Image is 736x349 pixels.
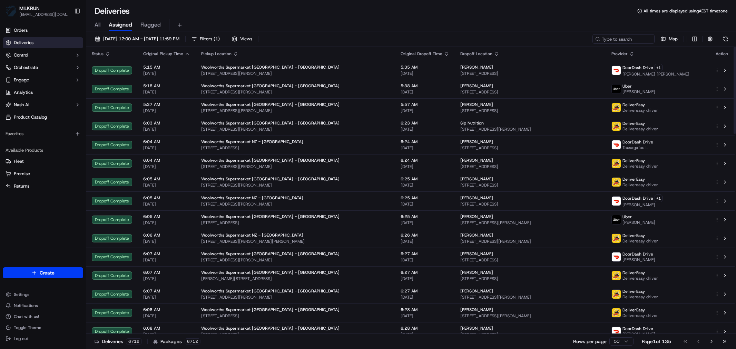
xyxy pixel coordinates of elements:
span: [PERSON_NAME] [460,214,493,219]
span: [PERSON_NAME] [460,270,493,275]
span: [DATE] [401,89,449,95]
span: Woolworths Supermarket NZ - [GEOGRAPHIC_DATA] [201,232,303,238]
span: [PERSON_NAME] [622,89,655,94]
span: 5:35 AM [401,64,449,70]
span: 6:05 AM [143,195,190,201]
div: Available Products [3,145,83,156]
span: [STREET_ADDRESS] [460,257,600,263]
a: Fleet [6,158,80,164]
span: Delivereasy driver [622,294,658,300]
span: [DATE] [401,332,449,337]
span: Filters [200,36,220,42]
span: Returns [14,183,29,189]
span: All [95,21,100,29]
span: Delivereasy driver [622,108,658,113]
span: 6:07 AM [143,270,190,275]
span: 6:23 AM [401,120,449,126]
span: DeliverEasy [622,177,645,182]
span: [STREET_ADDRESS][PERSON_NAME] [201,127,390,132]
span: [PERSON_NAME] [460,307,493,312]
span: [STREET_ADDRESS][PERSON_NAME] [201,182,390,188]
span: 6:25 AM [401,176,449,182]
button: Map [657,34,681,44]
img: doordash_logo_v2.png [612,140,621,149]
input: Type to search [592,34,655,44]
span: 6:24 AM [401,139,449,144]
span: 6:28 AM [401,326,449,331]
span: DoorDash Drive [622,65,653,70]
span: Woolworths Supermarket [GEOGRAPHIC_DATA] - [GEOGRAPHIC_DATA] [201,270,340,275]
span: Woolworths Supermarket [GEOGRAPHIC_DATA] - [GEOGRAPHIC_DATA] [201,307,340,312]
a: Analytics [3,87,83,98]
span: Status [92,51,104,57]
div: Favorites [3,128,83,139]
span: [PERSON_NAME] [460,195,493,201]
button: Toggle Theme [3,323,83,332]
a: Orders [3,25,83,36]
img: doordash_logo_v2.png [612,66,621,75]
span: Flagged [140,21,161,29]
img: doordash_logo_v2.png [612,197,621,206]
span: DeliverEasy [622,233,645,238]
span: [EMAIL_ADDRESS][DOMAIN_NAME] [19,12,69,17]
span: [PERSON_NAME] [622,331,655,337]
span: 5:37 AM [143,102,190,107]
span: Woolworths Supermarket [GEOGRAPHIC_DATA] - [GEOGRAPHIC_DATA] [201,64,340,70]
span: Delivereasy driver [622,276,658,281]
img: MILKRUN [6,6,17,17]
span: [DATE] [401,313,449,319]
span: Notifications [14,303,38,308]
span: Woolworths Supermarket [GEOGRAPHIC_DATA] - [GEOGRAPHIC_DATA] [201,120,340,126]
span: Delivereasy driver [622,163,658,169]
span: DeliverEasy [622,158,645,163]
span: Delivereasy driver [622,238,658,244]
span: Control [14,52,28,58]
div: 6712 [126,338,142,345]
span: [DATE] [401,220,449,226]
span: [PERSON_NAME] [PERSON_NAME] [622,71,689,77]
button: Settings [3,290,83,299]
span: [PERSON_NAME] [460,158,493,163]
span: 6:03 AM [143,120,190,126]
img: delivereasy_logo.png [612,271,621,280]
img: delivereasy_logo.png [612,178,621,187]
span: [STREET_ADDRESS][PERSON_NAME] [201,164,390,169]
span: [STREET_ADDRESS][PERSON_NAME] [460,127,600,132]
button: Promise [3,168,83,179]
span: [STREET_ADDRESS][PERSON_NAME] [201,257,390,263]
span: [DATE] [143,332,190,337]
span: Tausagafou I. [622,145,653,150]
span: [DATE] [401,276,449,281]
span: MILKRUN [19,5,40,12]
span: Woolworths Supermarket [GEOGRAPHIC_DATA] - [GEOGRAPHIC_DATA] [201,288,340,294]
span: Deliveries [14,40,33,46]
span: [DATE] [143,164,190,169]
span: [DATE] [143,201,190,207]
span: Woolworths Supermarket [GEOGRAPHIC_DATA] - [GEOGRAPHIC_DATA] [201,83,340,89]
span: [DATE] [143,71,190,76]
span: Toggle Theme [14,325,41,330]
span: Log out [14,336,28,341]
span: Chat with us! [14,314,39,319]
span: [PERSON_NAME] [460,232,493,238]
span: [DATE] [143,145,190,151]
span: [DATE] [143,295,190,300]
span: 6:26 AM [401,232,449,238]
img: delivereasy_logo.png [612,234,621,243]
span: [PERSON_NAME] [460,326,493,331]
span: DoorDash Drive [622,196,653,201]
span: [PERSON_NAME] [622,220,655,225]
span: Dropoff Location [460,51,492,57]
div: Deliveries [95,338,142,345]
span: [DATE] [401,239,449,244]
span: Woolworths Supermarket [GEOGRAPHIC_DATA] - [GEOGRAPHIC_DATA] [201,158,340,163]
span: [DATE] [143,182,190,188]
span: 6:28 AM [401,307,449,312]
span: [STREET_ADDRESS] [460,164,600,169]
span: Views [240,36,252,42]
button: Orchestrate [3,62,83,73]
span: 6:07 AM [143,251,190,257]
span: Engage [14,77,29,83]
span: Woolworths Supermarket NZ - [GEOGRAPHIC_DATA] [201,139,303,144]
span: Analytics [14,89,33,96]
